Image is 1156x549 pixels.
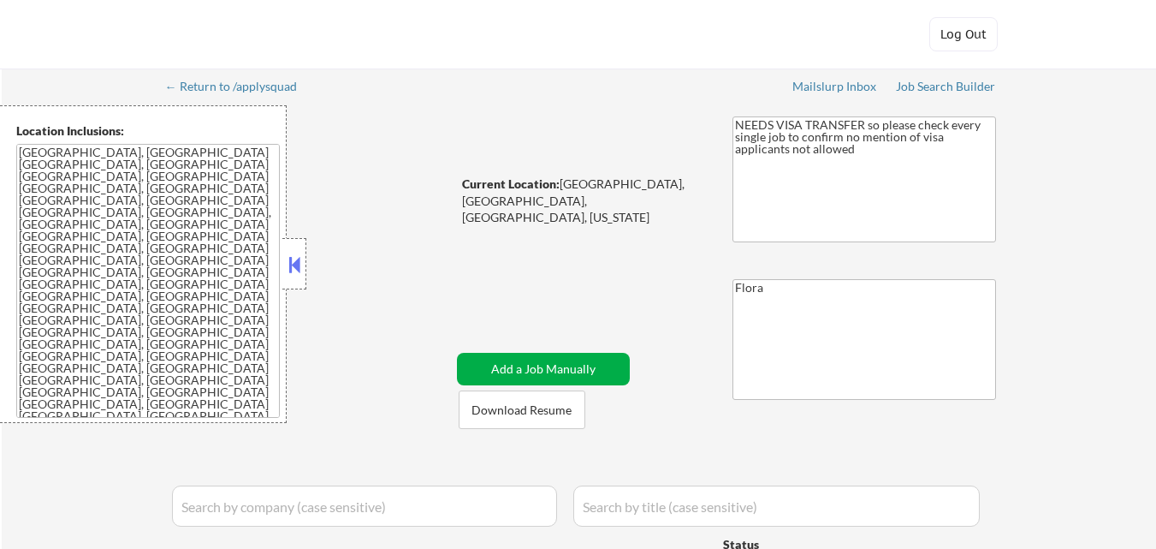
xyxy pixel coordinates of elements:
a: Job Search Builder [896,80,996,97]
div: [GEOGRAPHIC_DATA], [GEOGRAPHIC_DATA], [GEOGRAPHIC_DATA], [US_STATE] [462,176,704,226]
a: ← Return to /applysquad [165,80,313,97]
button: Add a Job Manually [457,353,630,385]
button: Log Out [929,17,998,51]
strong: Current Location: [462,176,560,191]
button: Download Resume [459,391,585,429]
div: Location Inclusions: [16,122,280,140]
a: Mailslurp Inbox [792,80,878,97]
div: Job Search Builder [896,81,996,92]
input: Search by company (case sensitive) [172,486,557,527]
input: Search by title (case sensitive) [573,486,980,527]
div: ← Return to /applysquad [165,81,313,92]
div: Mailslurp Inbox [792,81,878,92]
